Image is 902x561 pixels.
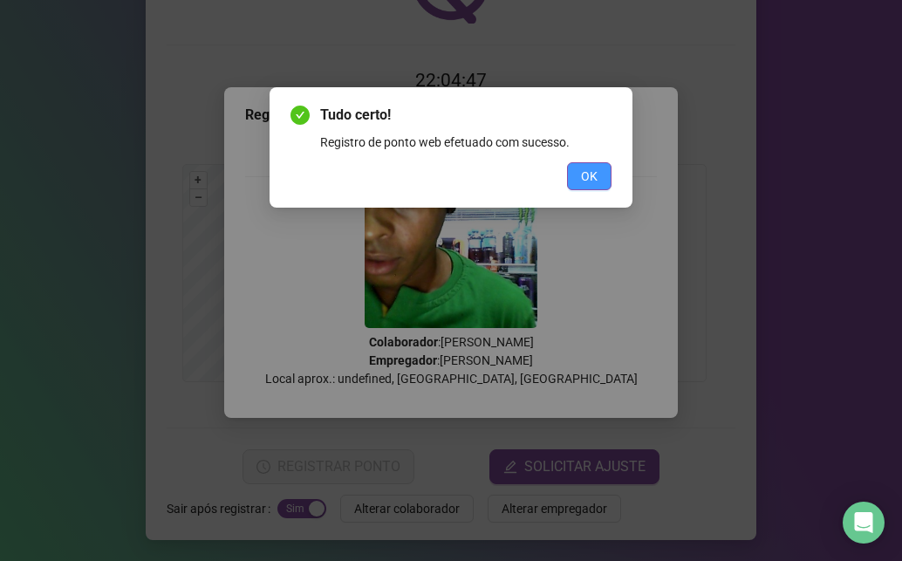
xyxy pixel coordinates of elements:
div: Open Intercom Messenger [843,502,885,544]
button: OK [567,162,612,190]
div: Registro de ponto web efetuado com sucesso. [320,133,612,152]
span: OK [581,167,598,186]
span: Tudo certo! [320,105,612,126]
span: check-circle [290,106,310,125]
